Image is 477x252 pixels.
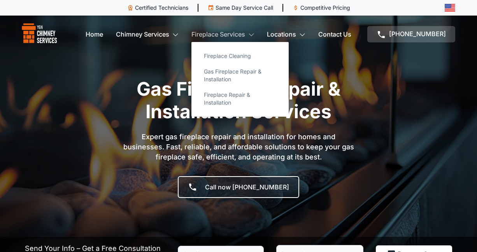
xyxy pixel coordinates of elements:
a: Gas Fireplace Repair & Installation [198,64,282,87]
h1: Gas Fireplace Repair & Installation Services [87,78,390,122]
a: [PHONE_NUMBER] [367,26,455,42]
p: Certified Technicians [135,4,188,12]
a: Fireplace Cleaning [198,48,282,64]
a: Locations [267,26,305,42]
a: Home [86,26,103,42]
a: Fireplace Services [191,26,254,42]
p: Expert gas fireplace repair and installation for homes and businesses. Fast, reliable, and afford... [122,132,355,162]
p: Same Day Service Call [216,4,273,12]
a: Call now [PHONE_NUMBER] [178,176,299,198]
a: Fireplace Repair & Installation [198,87,282,110]
a: Contact Us [318,26,351,42]
span: [PHONE_NUMBER] [389,30,446,38]
p: Competitive Pricing [300,4,350,12]
img: logo [22,23,57,45]
a: Chimney Services [116,26,179,42]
